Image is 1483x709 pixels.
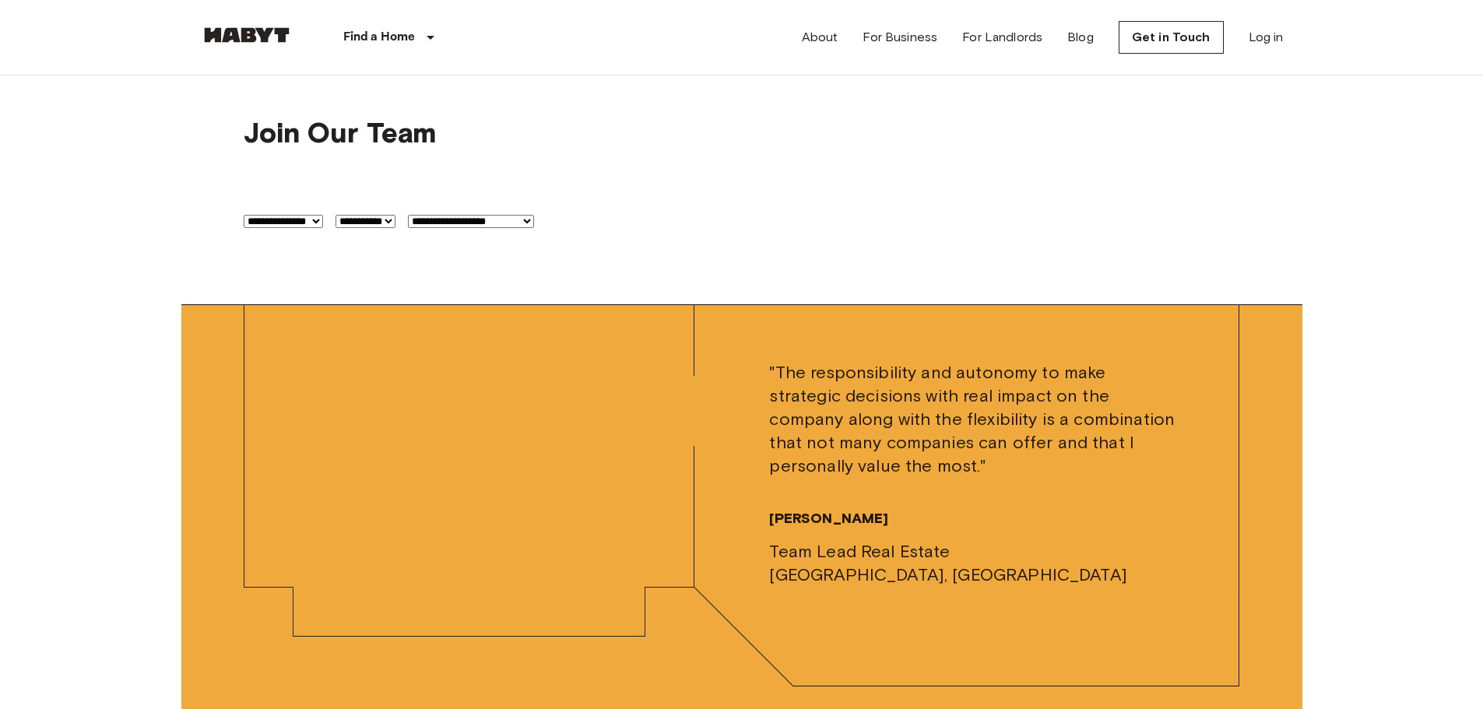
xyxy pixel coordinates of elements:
[863,28,937,47] a: For Business
[1249,28,1284,47] a: Log in
[200,27,293,43] img: Habyt
[769,509,888,528] span: [PERSON_NAME]
[769,540,1126,587] span: Team Lead Real Estate [GEOGRAPHIC_DATA], [GEOGRAPHIC_DATA]
[244,115,438,149] span: Join Our Team
[802,28,838,47] a: About
[1067,28,1094,47] a: Blog
[343,28,416,47] p: Find a Home
[769,361,1176,478] span: "The responsibility and autonomy to make strategic decisions with real impact on the company alon...
[1119,21,1224,54] a: Get in Touch
[962,28,1042,47] a: For Landlords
